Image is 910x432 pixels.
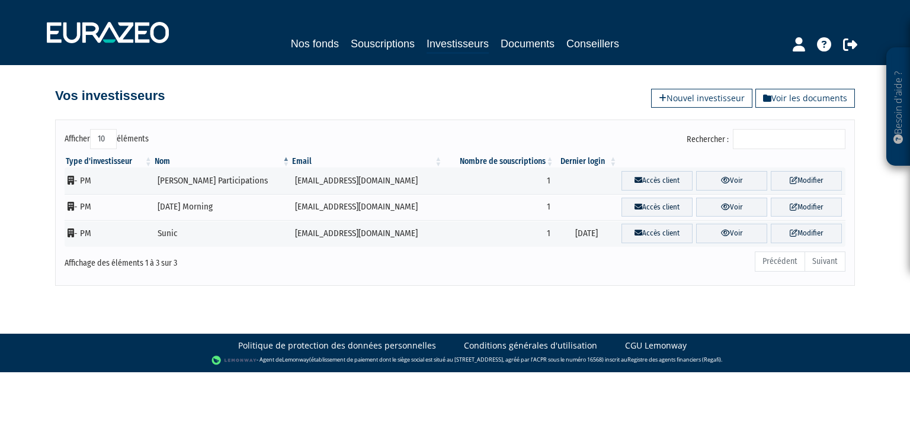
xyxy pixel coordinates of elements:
a: Voir [696,224,767,243]
td: [DATE] Morning [153,194,291,221]
a: Accès client [621,198,693,217]
a: Nouvel investisseur [651,89,752,108]
a: Voir les documents [755,89,855,108]
td: [PERSON_NAME] Participations [153,167,291,194]
td: 1 [443,220,555,247]
td: 1 [443,167,555,194]
td: [EMAIL_ADDRESS][DOMAIN_NAME] [291,167,443,194]
a: Politique de protection des données personnelles [238,340,436,352]
a: Documents [501,36,555,52]
a: Investisseurs [427,36,489,54]
th: Nombre de souscriptions : activer pour trier la colonne par ordre croissant [443,156,555,167]
a: Modifier [771,198,842,217]
th: Type d'investisseur : activer pour trier la colonne par ordre croissant [65,156,153,167]
td: 1 [443,194,555,221]
td: - PM [65,194,153,221]
a: Modifier [771,171,842,191]
a: Souscriptions [351,36,415,52]
td: Sunic [153,220,291,247]
img: 1732889491-logotype_eurazeo_blanc_rvb.png [47,22,169,43]
td: [DATE] [555,220,618,247]
th: Email : activer pour trier la colonne par ordre croissant [291,156,443,167]
a: Accès client [621,224,693,243]
a: Lemonway [282,356,309,363]
a: Voir [696,171,767,191]
img: logo-lemonway.png [212,354,257,366]
a: Registre des agents financiers (Regafi) [627,356,721,363]
a: Nos fonds [291,36,339,52]
a: Conditions générales d'utilisation [464,340,597,352]
h4: Vos investisseurs [55,89,165,103]
div: Affichage des éléments 1 à 3 sur 3 [65,250,380,269]
th: &nbsp; [618,156,845,167]
a: Voir [696,198,767,217]
th: Dernier login : activer pour trier la colonne par ordre croissant [555,156,618,167]
th: Nom : activer pour trier la colonne par ordre d&eacute;croissant [153,156,291,167]
a: CGU Lemonway [625,340,687,352]
input: Rechercher : [733,129,845,149]
td: - PM [65,220,153,247]
td: [EMAIL_ADDRESS][DOMAIN_NAME] [291,220,443,247]
select: Afficheréléments [90,129,117,149]
a: Conseillers [566,36,619,52]
td: [EMAIL_ADDRESS][DOMAIN_NAME] [291,194,443,221]
a: Accès client [621,171,693,191]
div: - Agent de (établissement de paiement dont le siège social est situé au [STREET_ADDRESS], agréé p... [12,354,898,366]
p: Besoin d'aide ? [892,54,905,160]
a: Modifier [771,224,842,243]
td: - PM [65,167,153,194]
label: Rechercher : [687,129,845,149]
label: Afficher éléments [65,129,149,149]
